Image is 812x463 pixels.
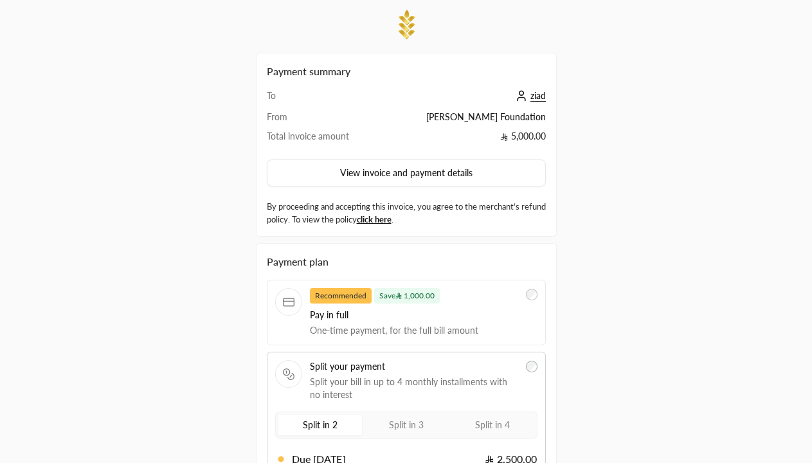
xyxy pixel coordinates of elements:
span: Recommended [310,288,372,304]
a: click here [357,214,392,224]
td: [PERSON_NAME] Foundation [380,111,545,130]
label: By proceeding and accepting this invoice, you agree to the merchant’s refund policy. To view the ... [267,201,546,226]
input: Split your paymentSplit your bill in up to 4 monthly installments with no interest [526,361,537,372]
div: Payment plan [267,254,546,269]
span: Split in 3 [389,419,424,430]
span: Split your bill in up to 4 monthly installments with no interest [310,376,519,401]
td: To [267,89,381,111]
span: Split in 4 [475,419,510,430]
span: Split in 2 [303,419,338,430]
img: Company Logo [393,8,419,42]
input: RecommendedSave 1,000.00Pay in fullOne-time payment, for the full bill amount [526,289,537,300]
button: View invoice and payment details [267,159,546,186]
a: ziad [512,90,546,101]
td: From [267,111,381,130]
span: One-time payment, for the full bill amount [310,324,519,337]
td: 5,000.00 [380,130,545,149]
span: ziad [530,90,546,102]
span: Save 1,000.00 [374,288,440,304]
td: Total invoice amount [267,130,381,149]
h2: Payment summary [267,64,546,79]
span: Pay in full [310,309,519,322]
span: Split your payment [310,360,519,373]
